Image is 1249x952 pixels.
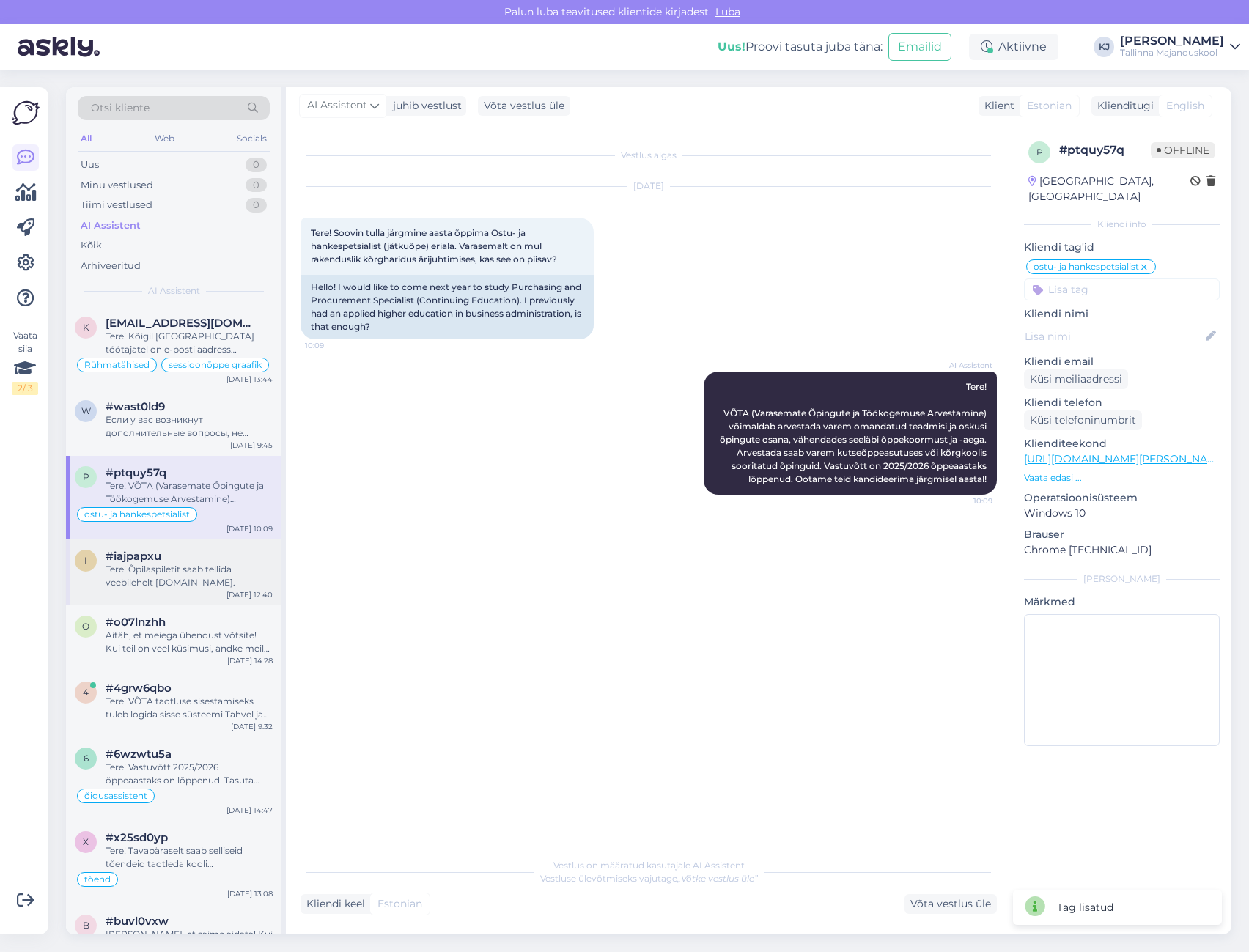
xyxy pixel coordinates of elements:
div: [DATE] 13:44 [226,374,273,385]
span: AI Assistent [937,360,992,371]
span: Estonian [377,896,422,912]
p: Klienditeekond [1024,436,1220,451]
div: Tere! VÕTA taotluse sisestamiseks tuleb logida sisse süsteemi Tahvel ja valida [PERSON_NAME] taot... [106,695,273,721]
div: 2 / 3 [12,382,38,395]
img: Askly Logo [12,99,40,127]
div: [DATE] 9:32 [231,721,273,732]
button: Emailid [888,33,951,61]
input: Lisa nimi [1025,328,1203,344]
span: kerttiliisa.omblus@gmail.com [106,317,258,330]
i: „Võtke vestlus üle” [677,873,758,884]
a: [URL][DOMAIN_NAME][PERSON_NAME] [1024,452,1226,465]
p: Kliendi telefon [1024,395,1220,410]
span: w [81,405,91,416]
div: Minu vestlused [81,178,153,193]
div: 0 [246,178,267,193]
p: Windows 10 [1024,506,1220,521]
p: Kliendi tag'id [1024,240,1220,255]
span: ostu- ja hankespetsialist [1034,262,1139,271]
p: Chrome [TECHNICAL_ID] [1024,542,1220,558]
div: KJ [1094,37,1114,57]
div: Võta vestlus üle [904,894,997,914]
div: Web [152,129,177,148]
div: AI Assistent [81,218,141,233]
div: 0 [246,198,267,213]
span: AI Assistent [307,97,367,114]
span: Luba [711,5,745,18]
div: Kliendi info [1024,218,1220,231]
span: 10:09 [305,340,360,351]
div: Aktiivne [969,34,1058,60]
div: Proovi tasuta juba täna: [718,38,883,56]
span: AI Assistent [148,284,200,298]
div: Klienditugi [1091,98,1154,114]
div: Hello! I would like to come next year to study Purchasing and Procurement Specialist (Continuing ... [301,275,594,339]
div: Tere! Õpilaspiletit saab tellida veebilehelt [DOMAIN_NAME]. [106,563,273,589]
span: #x25sd0yp [106,831,168,844]
p: Kliendi nimi [1024,306,1220,322]
span: #wast0ld9 [106,400,165,413]
div: Если у вас возникнут дополнительные вопросы, не стесняйтесь обращаться. [106,413,273,440]
span: Offline [1151,142,1215,158]
p: Brauser [1024,527,1220,542]
div: Socials [234,129,270,148]
div: [PERSON_NAME] [1120,35,1224,47]
div: [DATE] [301,180,997,193]
span: b [83,920,89,931]
div: # ptquy57q [1059,141,1151,159]
div: Kliendi keel [301,896,365,912]
div: Vestlus algas [301,149,997,162]
div: [DATE] 10:09 [226,523,273,534]
div: [DATE] 12:40 [226,589,273,600]
div: Vaata siia [12,329,38,395]
span: õigusassistent [84,792,147,800]
p: Operatsioonisüsteem [1024,490,1220,506]
span: p [1036,147,1043,158]
div: Tallinna Majanduskool [1120,47,1224,59]
div: Tere! Tavapäraselt saab selliseid tõendeid taotleda kooli õppeosakonnast kas e-posti [PERSON_NAME... [106,844,273,871]
span: sessioonõppe graafik [169,361,262,369]
span: 6 [84,753,89,764]
div: [DATE] 9:45 [230,440,273,451]
div: Tere! Vastuvõtt 2025/2026 õppeaastaks on lõppenud. Tasuta õppimise õigus on riigieelarvelisel õpp... [106,761,273,787]
span: Vestlus on määratud kasutajale AI Assistent [553,860,745,871]
div: [DATE] 13:08 [227,888,273,899]
p: Kliendi email [1024,354,1220,369]
p: Märkmed [1024,594,1220,610]
span: i [84,555,87,566]
span: English [1166,98,1204,114]
span: p [83,471,89,482]
p: Vaata edasi ... [1024,471,1220,484]
div: Arhiveeritud [81,259,141,273]
div: Uus [81,158,99,172]
span: Otsi kliente [91,100,150,116]
div: Kõik [81,238,102,253]
div: [GEOGRAPHIC_DATA], [GEOGRAPHIC_DATA] [1028,174,1190,204]
span: #ptquy57q [106,466,166,479]
div: juhib vestlust [387,98,462,114]
div: Tere! VÕTA (Varasemate Õpingute ja Töökogemuse Arvestamine) võimaldab arvestada varem omandatud t... [106,479,273,506]
div: Klient [979,98,1014,114]
div: All [78,129,95,148]
span: #buvl0vxw [106,915,169,928]
span: #6wzwtu5a [106,748,172,761]
div: Aitäh, et meiega ühendust võtsite! Kui teil on veel küsimusi, andke meile teada. [106,629,273,655]
span: Tere! Soovin tulla järgmine aasta õppima Ostu- ja hankespetsialist (jätkuõpe) eriala. Varasemalt ... [311,227,557,265]
div: [DATE] 14:47 [226,805,273,816]
span: Rühmatähised [84,361,150,369]
div: Küsi meiliaadressi [1024,369,1128,389]
b: Uus! [718,40,745,53]
span: #4grw6qbo [106,682,172,695]
a: [PERSON_NAME]Tallinna Majanduskool [1120,35,1240,59]
span: Estonian [1027,98,1072,114]
span: o [82,621,89,632]
span: #iajpapxu [106,550,161,563]
span: Vestluse ülevõtmiseks vajutage [540,873,758,884]
span: tõend [84,875,111,884]
span: 10:09 [937,495,992,506]
div: Võta vestlus üle [478,96,570,116]
span: k [83,322,89,333]
div: Tag lisatud [1057,900,1113,915]
span: ostu- ja hankespetsialist [84,510,190,519]
div: Tiimi vestlused [81,198,152,213]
